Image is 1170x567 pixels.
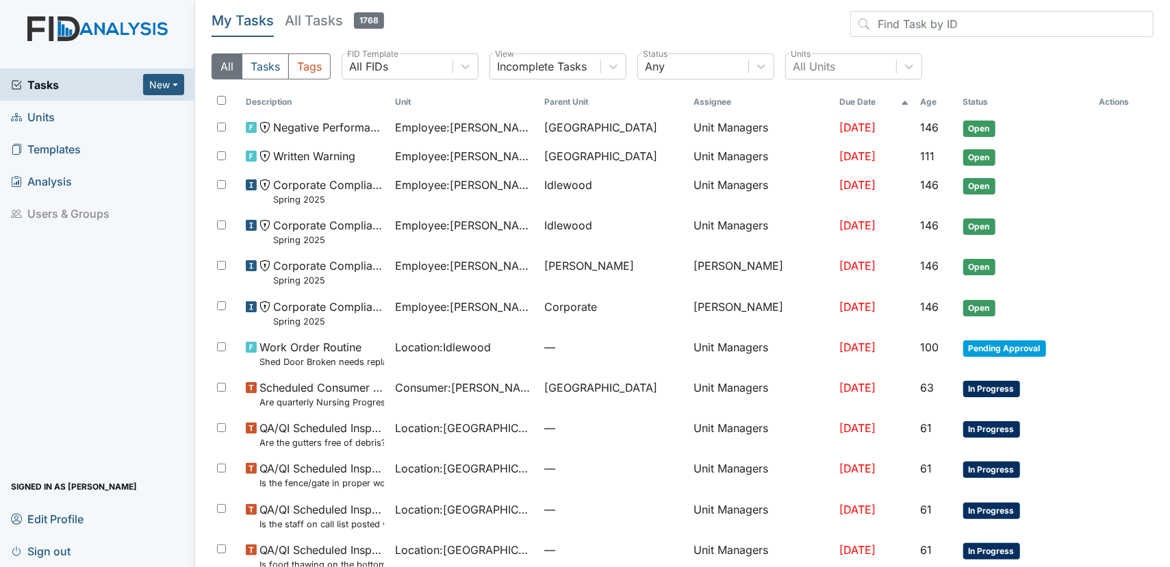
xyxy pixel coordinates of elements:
span: 63 [920,381,934,394]
span: In Progress [963,462,1020,478]
span: Corporate [544,299,597,315]
button: Tasks [242,53,289,79]
span: In Progress [963,503,1020,519]
td: Unit Managers [688,114,835,142]
span: [DATE] [840,340,876,354]
small: Is the fence/gate in proper working condition? [259,477,384,490]
th: Toggle SortBy [390,90,539,114]
td: Unit Managers [688,374,835,414]
span: Employee : [PERSON_NAME], Janical [395,217,533,234]
span: Written Warning [273,148,355,164]
span: [PERSON_NAME] [544,257,634,274]
span: 111 [920,149,934,163]
td: Unit Managers [688,455,835,495]
span: Pending Approval [963,340,1046,357]
span: Corporate Compliance Spring 2025 [273,177,384,206]
span: QA/QI Scheduled Inspection Is the staff on call list posted with staff telephone numbers? [259,501,384,531]
span: 146 [920,300,939,314]
span: QA/QI Scheduled Inspection Are the gutters free of debris? [259,420,384,449]
span: In Progress [963,421,1020,438]
small: Spring 2025 [273,315,384,328]
span: Signed in as [PERSON_NAME] [11,476,137,497]
input: Find Task by ID [850,11,1154,37]
span: Employee : [PERSON_NAME] [395,257,533,274]
span: Corporate Compliance Spring 2025 [273,217,384,247]
span: Location : [GEOGRAPHIC_DATA] [395,460,533,477]
span: Units [11,106,55,127]
span: 146 [920,121,939,134]
span: Open [963,178,995,194]
span: [DATE] [840,543,876,557]
a: Tasks [11,77,143,93]
span: Edit Profile [11,508,84,529]
span: Employee : [PERSON_NAME] [395,148,533,164]
small: Are quarterly Nursing Progress Notes/Visual Assessments completed by the end of the month followi... [259,396,384,409]
span: Open [963,121,995,137]
span: 61 [920,543,932,557]
span: [DATE] [840,149,876,163]
span: [DATE] [840,259,876,273]
span: 146 [920,259,939,273]
td: Unit Managers [688,212,835,252]
td: Unit Managers [688,414,835,455]
td: [PERSON_NAME] [688,293,835,333]
span: Work Order Routine Shed Door Broken needs replacing [259,339,384,368]
span: Idlewood [544,217,592,234]
span: [DATE] [840,462,876,475]
span: 146 [920,178,939,192]
small: Spring 2025 [273,234,384,247]
h5: My Tasks [212,11,274,30]
span: Location : Idlewood [395,339,491,355]
div: Type filter [212,53,331,79]
div: All Units [793,58,835,75]
span: Location : [GEOGRAPHIC_DATA] [395,542,533,558]
span: Sign out [11,540,71,562]
th: Toggle SortBy [958,90,1094,114]
td: Unit Managers [688,142,835,171]
span: Analysis [11,171,72,192]
span: In Progress [963,381,1020,397]
th: Assignee [688,90,835,114]
small: Shed Door Broken needs replacing [259,355,384,368]
span: Scheduled Consumer Chart Review Are quarterly Nursing Progress Notes/Visual Assessments completed... [259,379,384,409]
button: New [143,74,184,95]
span: [DATE] [840,178,876,192]
td: [PERSON_NAME] [688,252,835,292]
span: Open [963,300,995,316]
th: Toggle SortBy [240,90,390,114]
span: — [544,339,683,355]
span: Templates [11,138,81,160]
span: Consumer : [PERSON_NAME] [395,379,533,396]
span: — [544,501,683,518]
span: [DATE] [840,421,876,435]
span: Employee : [PERSON_NAME] [395,177,533,193]
span: [GEOGRAPHIC_DATA] [544,119,657,136]
span: Negative Performance Review [273,119,384,136]
td: Unit Managers [688,333,835,374]
span: Location : [GEOGRAPHIC_DATA] [395,501,533,518]
td: Unit Managers [688,171,835,212]
span: Corporate Compliance Spring 2025 [273,299,384,328]
button: Tags [288,53,331,79]
span: 61 [920,462,932,475]
span: [GEOGRAPHIC_DATA] [544,379,657,396]
div: All FIDs [349,58,388,75]
span: [DATE] [840,381,876,394]
small: Spring 2025 [273,274,384,287]
th: Toggle SortBy [835,90,915,114]
span: 61 [920,421,932,435]
span: — [544,460,683,477]
th: Toggle SortBy [915,90,957,114]
span: [GEOGRAPHIC_DATA] [544,148,657,164]
span: QA/QI Scheduled Inspection Is the fence/gate in proper working condition? [259,460,384,490]
span: Employee : [PERSON_NAME] [395,299,533,315]
th: Actions [1094,90,1154,114]
th: Toggle SortBy [539,90,688,114]
span: Location : [GEOGRAPHIC_DATA] [395,420,533,436]
span: [DATE] [840,121,876,134]
input: Toggle All Rows Selected [217,96,226,105]
span: In Progress [963,543,1020,559]
span: Employee : [PERSON_NAME] [395,119,533,136]
span: Corporate Compliance Spring 2025 [273,257,384,287]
